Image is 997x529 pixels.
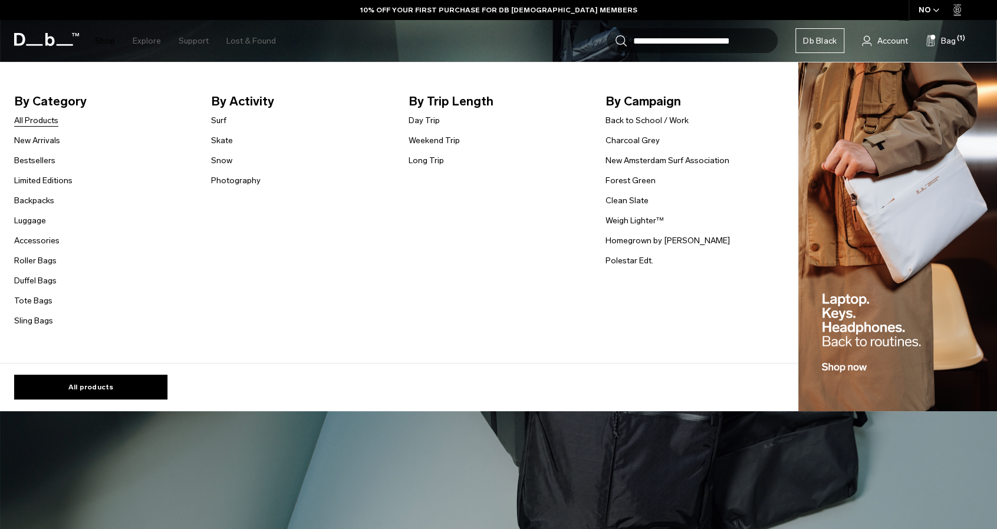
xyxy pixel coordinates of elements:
[606,174,656,187] a: Forest Green
[14,134,60,147] a: New Arrivals
[211,92,389,111] span: By Activity
[877,35,908,47] span: Account
[606,214,664,227] a: Weigh Lighter™
[606,92,784,111] span: By Campaign
[862,34,908,48] a: Account
[957,34,965,44] span: (1)
[606,254,653,267] a: Polestar Edt.
[14,375,167,399] a: All products
[408,114,439,127] a: Day Trip
[14,194,54,207] a: Backpacks
[133,20,161,62] a: Explore
[14,275,57,287] a: Duffel Bags
[606,234,730,247] a: Homegrown by [PERSON_NAME]
[14,92,192,111] span: By Category
[14,254,57,267] a: Roller Bags
[211,174,261,187] a: Photography
[408,154,443,167] a: Long Trip
[211,114,226,127] a: Surf
[926,34,956,48] button: Bag (1)
[606,194,649,207] a: Clean Slate
[14,174,73,187] a: Limited Editions
[606,134,660,147] a: Charcoal Grey
[14,214,46,227] a: Luggage
[95,20,115,62] a: Shop
[14,154,55,167] a: Bestsellers
[211,134,233,147] a: Skate
[795,28,844,53] a: Db Black
[86,20,285,62] nav: Main Navigation
[211,154,232,167] a: Snow
[606,154,729,167] a: New Amsterdam Surf Association
[606,114,689,127] a: Back to School / Work
[408,134,459,147] a: Weekend Trip
[798,62,997,412] img: Db
[14,315,53,327] a: Sling Bags
[14,114,58,127] a: All Products
[360,5,637,15] a: 10% OFF YOUR FIRST PURCHASE FOR DB [DEMOGRAPHIC_DATA] MEMBERS
[408,92,586,111] span: By Trip Length
[179,20,209,62] a: Support
[14,234,60,247] a: Accessories
[226,20,276,62] a: Lost & Found
[14,295,52,307] a: Tote Bags
[941,35,956,47] span: Bag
